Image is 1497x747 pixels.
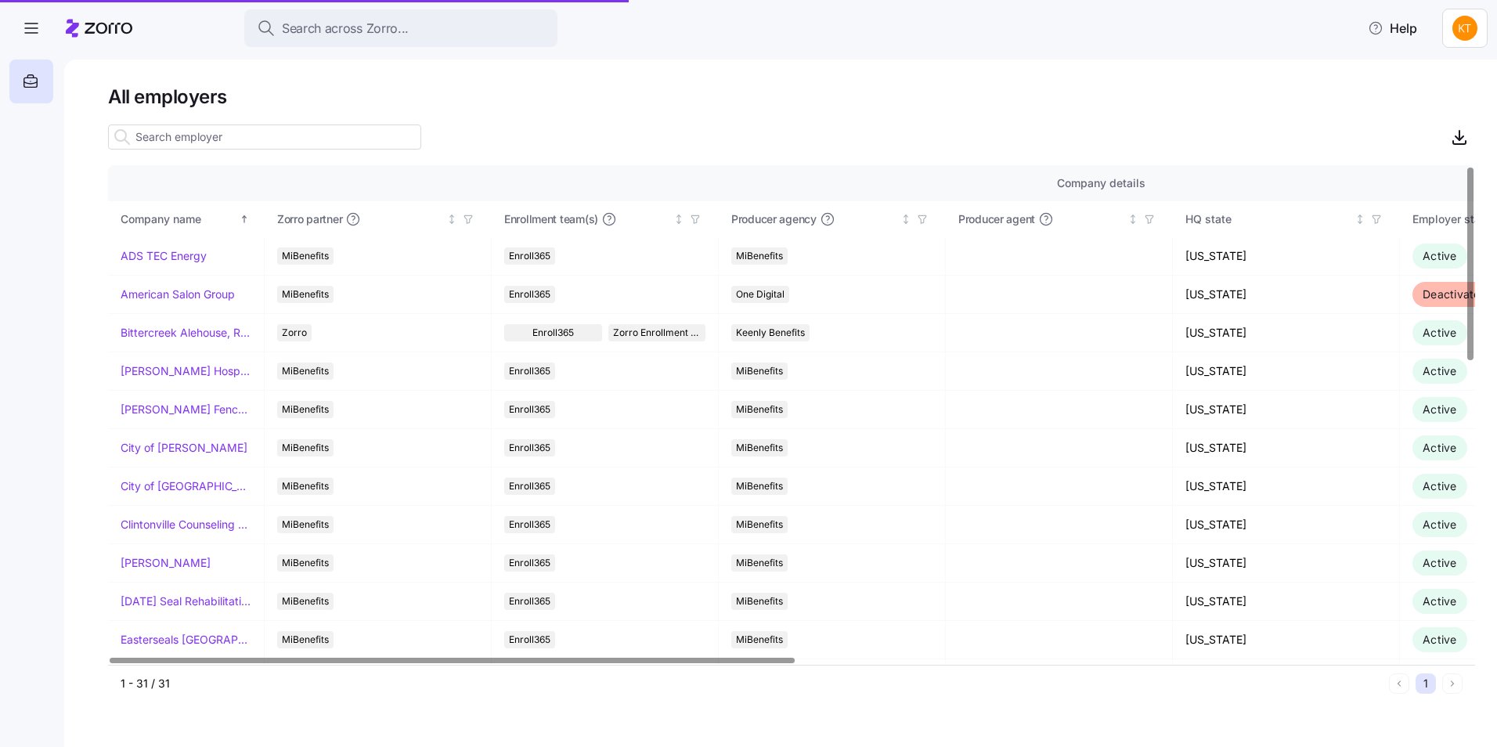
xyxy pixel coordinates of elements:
a: [DATE] Seal Rehabilitation Center of [GEOGRAPHIC_DATA] [121,594,251,609]
th: Producer agencyNot sorted [719,201,946,237]
span: MiBenefits [282,439,329,456]
span: Enroll365 [509,439,550,456]
button: Next page [1442,673,1463,694]
th: Enrollment team(s)Not sorted [492,201,719,237]
span: Enroll365 [509,516,550,533]
span: MiBenefits [282,478,329,495]
span: MiBenefits [736,593,783,610]
span: Enroll365 [509,363,550,380]
a: Clintonville Counseling and Wellness [121,517,251,532]
a: [PERSON_NAME] [121,555,211,571]
div: Not sorted [446,214,457,225]
button: Help [1355,13,1430,44]
td: [US_STATE] [1173,544,1400,583]
a: American Salon Group [121,287,235,302]
span: Zorro [282,324,307,341]
span: MiBenefits [282,516,329,533]
span: MiBenefits [282,286,329,303]
a: City of [PERSON_NAME] [121,440,247,456]
div: Sorted ascending [239,214,250,225]
span: Enroll365 [509,478,550,495]
span: Deactivated [1423,287,1488,301]
a: ADS TEC Energy [121,248,207,264]
td: [US_STATE] [1173,314,1400,352]
span: Active [1423,249,1457,262]
input: Search employer [108,125,421,150]
td: [US_STATE] [1173,276,1400,314]
div: Not sorted [1127,214,1138,225]
div: 1 - 31 / 31 [121,676,1383,691]
td: [US_STATE] [1173,467,1400,506]
span: Keenly Benefits [736,324,805,341]
span: MiBenefits [736,363,783,380]
h1: All employers [108,85,1475,109]
span: MiBenefits [736,401,783,418]
span: Active [1423,556,1457,569]
button: 1 [1416,673,1436,694]
td: [US_STATE] [1173,621,1400,659]
span: Enroll365 [532,324,574,341]
div: Not sorted [1355,214,1365,225]
span: MiBenefits [736,478,783,495]
span: Enroll365 [509,631,550,648]
a: Bittercreek Alehouse, Red Feather Lounge, Diablo & Sons Saloon [121,325,251,341]
span: MiBenefits [282,363,329,380]
div: HQ state [1185,211,1351,228]
a: Easterseals [GEOGRAPHIC_DATA] & [GEOGRAPHIC_DATA][US_STATE] [121,632,251,648]
span: Enroll365 [509,286,550,303]
th: Company nameSorted ascending [108,201,265,237]
span: MiBenefits [736,554,783,572]
a: [PERSON_NAME] Fence Company [121,402,251,417]
div: Not sorted [673,214,684,225]
span: MiBenefits [736,631,783,648]
td: [US_STATE] [1173,506,1400,544]
span: Enroll365 [509,554,550,572]
th: Producer agentNot sorted [946,201,1173,237]
th: Zorro partnerNot sorted [265,201,492,237]
span: MiBenefits [736,439,783,456]
span: Enrollment team(s) [504,211,598,227]
a: City of [GEOGRAPHIC_DATA] [121,478,251,494]
span: MiBenefits [282,631,329,648]
th: HQ stateNot sorted [1173,201,1400,237]
span: Search across Zorro... [282,19,409,38]
span: Zorro Enrollment Team [613,324,702,341]
button: Search across Zorro... [244,9,557,47]
span: Active [1423,594,1457,608]
button: Previous page [1389,673,1409,694]
a: [PERSON_NAME] Hospitality [121,363,251,379]
td: [US_STATE] [1173,352,1400,391]
td: [US_STATE] [1173,429,1400,467]
span: Enroll365 [509,401,550,418]
span: Active [1423,479,1457,493]
span: Producer agent [958,211,1035,227]
span: One Digital [736,286,785,303]
span: Active [1423,326,1457,339]
span: Active [1423,633,1457,646]
span: Active [1423,364,1457,377]
span: Producer agency [731,211,817,227]
span: MiBenefits [282,554,329,572]
td: [US_STATE] [1173,237,1400,276]
td: [US_STATE] [1173,391,1400,429]
div: Company name [121,211,236,228]
div: Not sorted [900,214,911,225]
span: Zorro partner [277,211,342,227]
span: Enroll365 [509,593,550,610]
span: MiBenefits [282,401,329,418]
span: MiBenefits [736,247,783,265]
td: [US_STATE] [1173,583,1400,621]
span: MiBenefits [282,593,329,610]
span: MiBenefits [736,516,783,533]
img: 05ced2741be1dbbcd653b686e9b08cec [1452,16,1477,41]
span: Enroll365 [509,247,550,265]
span: Active [1423,441,1457,454]
span: MiBenefits [282,247,329,265]
span: Help [1368,19,1417,38]
span: Active [1423,402,1457,416]
span: Active [1423,518,1457,531]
